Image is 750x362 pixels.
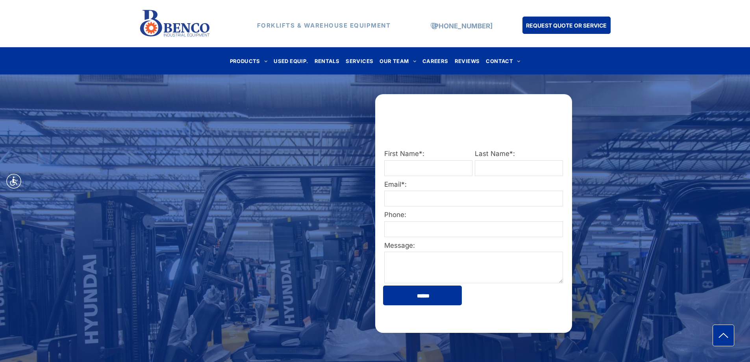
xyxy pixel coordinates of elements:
a: CONTACT [483,56,523,66]
a: OUR TEAM [376,56,419,66]
a: USED EQUIP. [270,56,311,66]
a: [PHONE_NUMBER] [432,22,493,30]
label: First Name*: [384,149,472,159]
strong: FORKLIFTS & WAREHOUSE EQUIPMENT [257,22,391,29]
label: Message: [384,241,563,251]
a: REQUEST QUOTE OR SERVICE [522,17,611,34]
label: Email*: [384,180,563,190]
label: Last Name*: [475,149,563,159]
a: CAREERS [419,56,452,66]
a: PRODUCTS [227,56,271,66]
a: RENTALS [311,56,343,66]
a: SERVICES [343,56,376,66]
label: Phone: [384,210,563,220]
a: REVIEWS [452,56,483,66]
span: REQUEST QUOTE OR SERVICE [526,18,607,33]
